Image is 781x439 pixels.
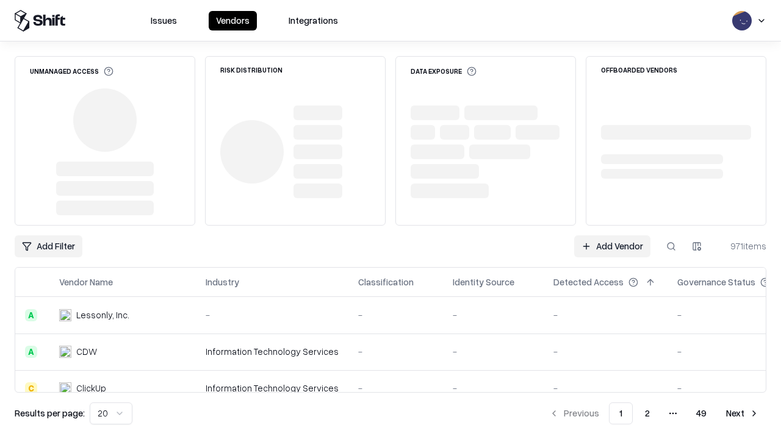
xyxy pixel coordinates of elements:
[553,382,658,394] div: -
[76,309,129,321] div: Lessonly, Inc.
[609,402,633,424] button: 1
[209,11,257,30] button: Vendors
[206,276,239,288] div: Industry
[281,11,345,30] button: Integrations
[411,66,477,76] div: Data Exposure
[76,382,106,394] div: ClickUp
[574,235,650,257] a: Add Vendor
[553,309,658,321] div: -
[15,407,85,419] p: Results per page:
[358,382,433,394] div: -
[453,309,534,321] div: -
[553,276,624,288] div: Detected Access
[358,345,433,358] div: -
[206,382,339,394] div: Information Technology Services
[25,382,37,394] div: C
[143,11,184,30] button: Issues
[453,276,514,288] div: Identity Source
[206,309,339,321] div: -
[453,382,534,394] div: -
[59,276,113,288] div: Vendor Name
[453,345,534,358] div: -
[206,345,339,358] div: Information Technology Services
[30,66,113,76] div: Unmanaged Access
[601,66,677,73] div: Offboarded Vendors
[635,402,660,424] button: 2
[719,402,766,424] button: Next
[59,382,71,394] img: ClickUp
[76,345,97,358] div: CDW
[59,346,71,358] img: CDW
[718,240,766,252] div: 971 items
[677,276,755,288] div: Governance Status
[542,402,766,424] nav: pagination
[25,346,37,358] div: A
[220,66,283,73] div: Risk Distribution
[25,309,37,321] div: A
[59,309,71,321] img: Lessonly, Inc.
[553,345,658,358] div: -
[686,402,716,424] button: 49
[15,235,82,257] button: Add Filter
[358,309,433,321] div: -
[358,276,414,288] div: Classification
